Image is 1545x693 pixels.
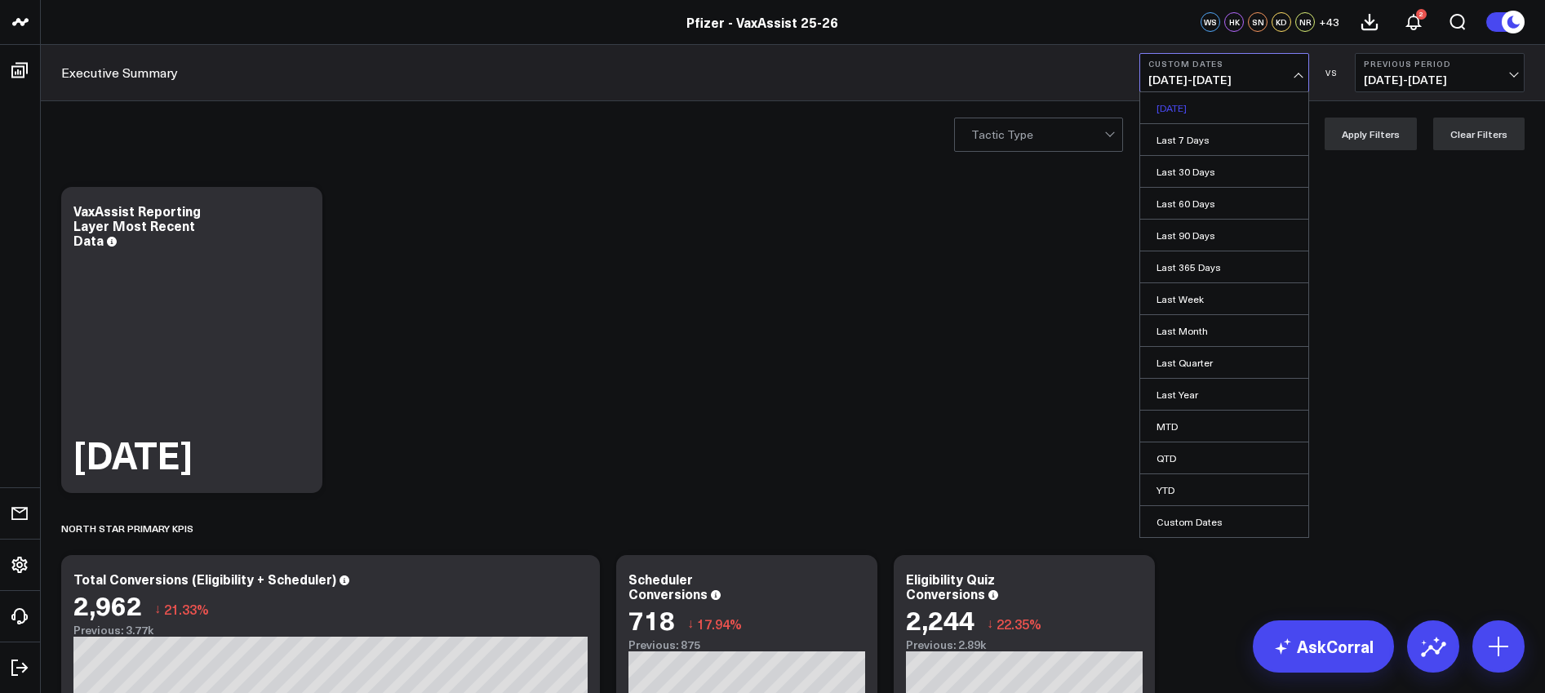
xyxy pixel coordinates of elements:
[697,615,742,633] span: 17.94%
[906,638,1143,651] div: Previous: 2.89k
[1140,315,1308,346] a: Last Month
[1325,118,1417,150] button: Apply Filters
[164,600,209,618] span: 21.33%
[1140,124,1308,155] a: Last 7 Days
[997,615,1041,633] span: 22.35%
[1364,59,1516,69] b: Previous Period
[1140,442,1308,473] a: QTD
[1140,474,1308,505] a: YTD
[1148,73,1300,87] span: [DATE] - [DATE]
[1140,347,1308,378] a: Last Quarter
[686,13,838,31] a: Pfizer - VaxAssist 25-26
[1140,156,1308,187] a: Last 30 Days
[73,570,336,588] div: Total Conversions (Eligibility + Scheduler)
[1140,506,1308,537] a: Custom Dates
[1319,12,1339,32] button: +43
[1201,12,1220,32] div: WS
[1139,53,1309,92] button: Custom Dates[DATE]-[DATE]
[1272,12,1291,32] div: KD
[154,598,161,620] span: ↓
[1355,53,1525,92] button: Previous Period[DATE]-[DATE]
[687,613,694,634] span: ↓
[628,638,865,651] div: Previous: 875
[1140,379,1308,410] a: Last Year
[906,605,975,634] div: 2,244
[906,570,995,602] div: Eligibility Quiz Conversions
[1319,16,1339,28] span: + 43
[1317,68,1347,78] div: VS
[628,570,708,602] div: Scheduler Conversions
[61,509,193,547] div: North Star Primary KPIs
[1140,220,1308,251] a: Last 90 Days
[73,624,588,637] div: Previous: 3.77k
[1295,12,1315,32] div: NR
[628,605,675,634] div: 718
[1148,59,1300,69] b: Custom Dates
[1140,251,1308,282] a: Last 365 Days
[1433,118,1525,150] button: Clear Filters
[1364,73,1516,87] span: [DATE] - [DATE]
[987,613,993,634] span: ↓
[73,590,142,620] div: 2,962
[73,436,193,473] div: [DATE]
[1140,188,1308,219] a: Last 60 Days
[1253,620,1394,673] a: AskCorral
[1140,92,1308,123] a: [DATE]
[1224,12,1244,32] div: HK
[1416,9,1427,20] div: 2
[1140,411,1308,442] a: MTD
[73,202,201,249] div: VaxAssist Reporting Layer Most Recent Data
[61,64,178,82] a: Executive Summary
[1248,12,1268,32] div: SN
[1140,283,1308,314] a: Last Week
